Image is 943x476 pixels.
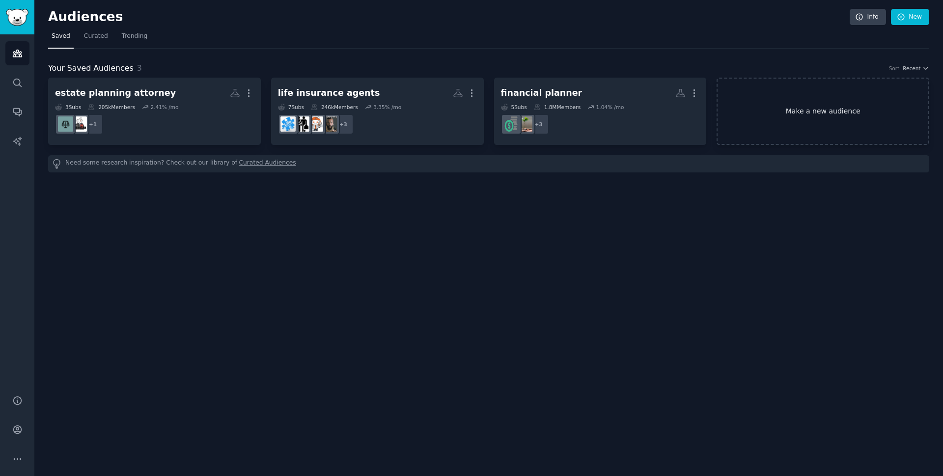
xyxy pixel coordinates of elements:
[271,78,484,145] a: life insurance agents7Subs246kMembers3.35% /mo+3InsuranceAgentsInsuranceInsuranceAgentLifeInsurance
[534,104,581,111] div: 1.8M Members
[52,32,70,41] span: Saved
[280,116,296,132] img: LifeInsurance
[322,116,337,132] img: InsuranceAgents
[373,104,401,111] div: 3.35 % /mo
[122,32,147,41] span: Trending
[48,9,850,25] h2: Audiences
[84,32,108,41] span: Curated
[72,116,87,132] img: Lawyertalk
[118,28,151,49] a: Trending
[501,104,527,111] div: 5 Sub s
[278,104,304,111] div: 7 Sub s
[850,9,886,26] a: Info
[81,28,111,49] a: Curated
[48,28,74,49] a: Saved
[58,116,73,132] img: EstatePlanning
[311,104,358,111] div: 246k Members
[596,104,624,111] div: 1.04 % /mo
[150,104,178,111] div: 2.41 % /mo
[278,87,380,99] div: life insurance agents
[48,62,134,75] span: Your Saved Audiences
[889,65,900,72] div: Sort
[48,155,929,172] div: Need some research inspiration? Check out our library of
[494,78,707,145] a: financial planner5Subs1.8MMembers1.04% /mo+3FireFinancialPlanning
[239,159,296,169] a: Curated Audiences
[308,116,323,132] img: Insurance
[88,104,135,111] div: 205k Members
[517,116,532,132] img: Fire
[55,87,176,99] div: estate planning attorney
[903,65,929,72] button: Recent
[83,114,103,135] div: + 1
[503,116,519,132] img: FinancialPlanning
[717,78,929,145] a: Make a new audience
[294,116,309,132] img: InsuranceAgent
[501,87,582,99] div: financial planner
[48,78,261,145] a: estate planning attorney3Subs205kMembers2.41% /mo+1LawyertalkEstatePlanning
[891,9,929,26] a: New
[55,104,81,111] div: 3 Sub s
[6,9,28,26] img: GummySearch logo
[903,65,920,72] span: Recent
[333,114,354,135] div: + 3
[137,63,142,73] span: 3
[528,114,549,135] div: + 3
